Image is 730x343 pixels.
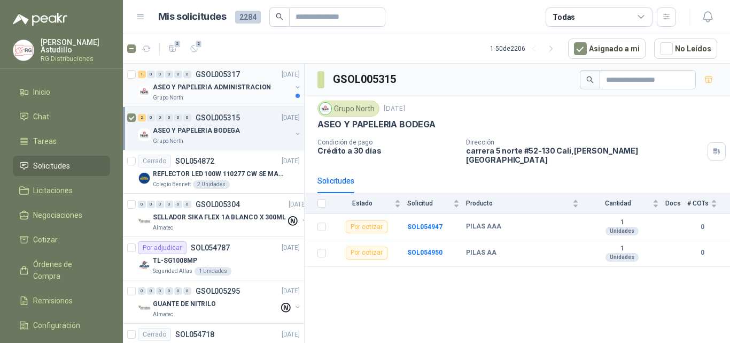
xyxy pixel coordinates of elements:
p: ASEO Y PAPELERIA BODEGA [153,126,240,136]
span: Remisiones [33,295,73,307]
div: 0 [183,201,191,208]
p: [DATE] [282,286,300,296]
h3: GSOL005315 [333,71,398,88]
b: PILAS AAA [466,223,501,231]
a: Inicio [13,82,110,102]
p: [DATE] [282,156,300,166]
span: Chat [33,111,49,123]
b: PILAS AA [466,249,496,257]
div: 0 [174,201,182,208]
a: 0 0 0 0 0 0 GSOL005295[DATE] Company LogoGUANTE DE NITRILOAlmatec [138,285,302,319]
b: 0 [687,222,717,232]
div: 0 [147,114,155,121]
a: CerradoSOL054872[DATE] Company LogoREFLECTOR LED 100W 110277 CW SE MARCA: PILA BY PHILIPSColegio ... [123,150,304,194]
p: Colegio Bennett [153,180,191,189]
img: Company Logo [138,258,151,271]
th: Solicitud [407,193,466,214]
div: 0 [174,287,182,295]
p: Seguridad Atlas [153,267,192,276]
th: Docs [665,193,687,214]
a: 2 0 0 0 0 0 GSOL005315[DATE] Company LogoASEO Y PAPELERIA BODEGAGrupo North [138,111,302,146]
div: 2 Unidades [193,180,230,189]
span: Configuración [33,319,80,331]
div: 0 [138,201,146,208]
p: [DATE] [384,104,405,114]
p: SELLADOR SIKA FLEX 1A BLANCO X 300ML [153,212,286,223]
a: Chat [13,106,110,127]
img: Company Logo [13,40,34,60]
p: GSOL005304 [196,201,240,208]
div: 0 [165,114,173,121]
b: SOL054950 [407,249,442,256]
p: GUANTE DE NITRILO [153,299,216,309]
p: Condición de pago [317,139,457,146]
p: ASEO Y PAPELERIA ADMINISTRACION [153,82,271,93]
th: # COTs [687,193,730,214]
a: Por adjudicarSOL054787[DATE] Company LogoTL-SG1008MPSeguridad Atlas1 Unidades [123,237,304,280]
button: No Leídos [654,39,717,59]
p: [DATE] [282,70,300,80]
span: Estado [332,200,392,207]
div: Cerrado [138,155,171,167]
p: Almatec [153,310,173,319]
div: 0 [156,114,164,121]
img: Company Logo [138,85,151,98]
p: Almatec [153,224,173,232]
button: Asignado a mi [568,39,646,59]
div: 0 [183,114,191,121]
p: REFLECTOR LED 100W 110277 CW SE MARCA: PILA BY PHILIPS [153,169,286,179]
img: Company Logo [138,215,151,228]
p: [PERSON_NAME] Astudillo [41,39,110,54]
p: TL-SG1008MP [153,256,197,266]
a: 1 0 0 0 0 0 GSOL005317[DATE] Company LogoASEO Y PAPELERIA ADMINISTRACIONGrupo North [138,68,302,102]
p: carrera 5 norte #52-130 Cali , [PERSON_NAME][GEOGRAPHIC_DATA] [466,146,703,164]
p: GSOL005317 [196,71,240,78]
a: 0 0 0 0 0 0 GSOL005304[DATE] Company LogoSELLADOR SIKA FLEX 1A BLANCO X 300MLAlmatec [138,198,309,232]
span: Negociaciones [33,209,82,221]
div: 0 [165,287,173,295]
div: Unidades [605,253,639,262]
span: search [586,76,594,83]
th: Estado [332,193,407,214]
span: Cantidad [585,200,650,207]
p: Grupo North [153,94,183,102]
span: Licitaciones [33,185,73,196]
p: [DATE] [282,243,300,253]
div: 0 [147,71,155,78]
div: 2 [138,114,146,121]
div: 0 [156,201,164,208]
img: Company Logo [320,103,331,115]
a: Negociaciones [13,205,110,225]
a: Cotizar [13,230,110,250]
p: Crédito a 30 días [317,146,457,155]
div: Unidades [605,227,639,235]
span: Inicio [33,86,50,98]
div: 0 [147,287,155,295]
span: # COTs [687,200,709,207]
button: 2 [185,40,203,57]
th: Producto [466,193,585,214]
p: SOL054787 [191,244,230,251]
div: 0 [156,71,164,78]
span: 2284 [235,11,261,24]
div: 0 [156,287,164,295]
span: Tareas [33,135,57,147]
div: 1 Unidades [195,267,231,276]
div: 0 [165,71,173,78]
a: Remisiones [13,291,110,311]
p: ASEO Y PAPELERIA BODEGA [317,119,436,130]
img: Logo peakr [13,13,67,26]
div: Grupo North [317,101,379,117]
div: Por cotizar [346,220,387,233]
a: Órdenes de Compra [13,254,110,286]
div: 0 [183,287,191,295]
div: Por adjudicar [138,241,187,254]
div: Todas [553,11,575,23]
span: 2 [195,40,203,48]
span: Solicitudes [33,160,70,172]
p: SOL054718 [175,331,214,338]
p: Dirección [466,139,703,146]
a: Solicitudes [13,156,110,176]
p: SOL054872 [175,157,214,165]
p: [DATE] [289,200,307,210]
